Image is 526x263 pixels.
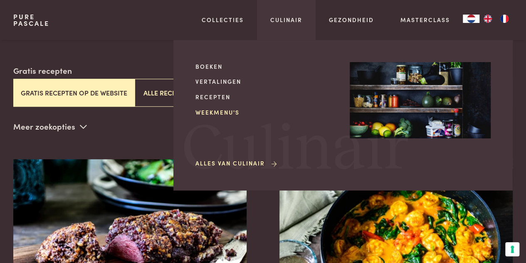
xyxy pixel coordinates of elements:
button: Uw voorkeuren voor toestemming voor trackingtechnologieën [505,242,519,256]
a: Masterclass [400,15,449,24]
p: Meer zoekopties [13,120,87,133]
a: NL [463,15,479,23]
a: Alles van Culinair [195,159,278,168]
ul: Language list [479,15,513,23]
a: Collecties [202,15,244,24]
a: Boeken [195,62,336,71]
a: Culinair [270,15,302,24]
a: Vertalingen [195,77,336,86]
button: Gratis recepten op de website [13,79,135,107]
label: Gratis recepten [13,65,72,77]
a: PurePascale [13,13,49,27]
aside: Language selected: Nederlands [463,15,513,23]
a: Gezondheid [329,15,374,24]
span: Culinair [182,118,408,182]
a: Weekmenu's [195,108,336,117]
img: Culinair [350,62,491,139]
div: Language [463,15,479,23]
a: Recepten [195,93,336,101]
a: FR [496,15,513,23]
a: EN [479,15,496,23]
button: Alle recepten uit alle boeken [135,79,256,107]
